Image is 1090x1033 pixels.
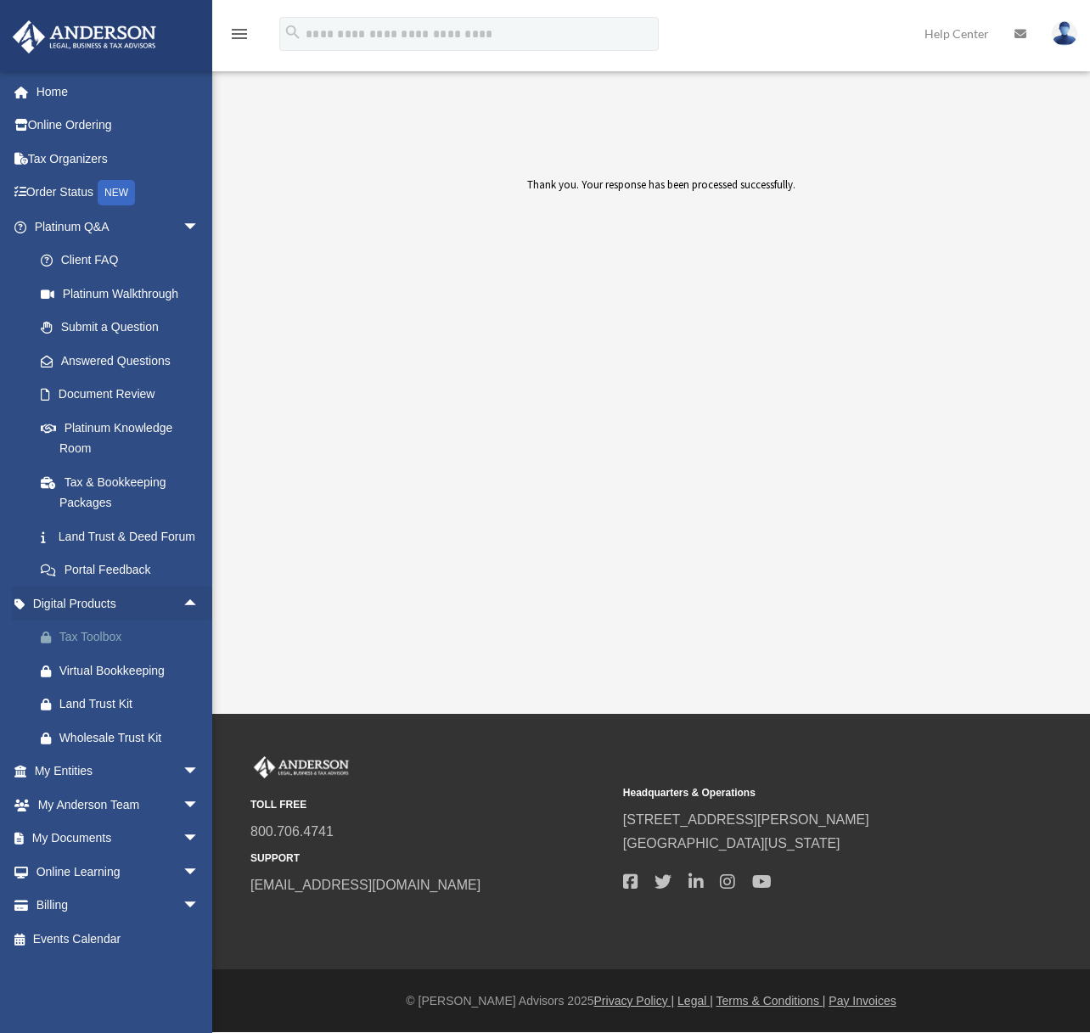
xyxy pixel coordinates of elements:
[212,991,1090,1012] div: © [PERSON_NAME] Advisors 2025
[24,688,225,721] a: Land Trust Kit
[12,922,225,956] a: Events Calendar
[250,824,334,839] a: 800.706.4741
[8,20,161,53] img: Anderson Advisors Platinum Portal
[183,210,216,244] span: arrow_drop_down
[24,244,225,278] a: Client FAQ
[183,755,216,789] span: arrow_drop_down
[24,620,225,654] a: Tax Toolbox
[12,855,225,889] a: Online Learningarrow_drop_down
[12,176,225,211] a: Order StatusNEW
[250,796,611,814] small: TOLL FREE
[24,344,225,378] a: Answered Questions
[24,411,225,465] a: Platinum Knowledge Room
[623,784,984,802] small: Headquarters & Operations
[24,378,216,412] a: Document Review
[24,465,225,519] a: Tax & Bookkeeping Packages
[229,24,250,44] i: menu
[250,878,480,892] a: [EMAIL_ADDRESS][DOMAIN_NAME]
[677,994,713,1008] a: Legal |
[829,994,896,1008] a: Pay Invoices
[12,587,225,620] a: Digital Productsarrow_drop_up
[59,626,204,648] div: Tax Toolbox
[24,519,225,553] a: Land Trust & Deed Forum
[59,693,204,715] div: Land Trust Kit
[12,822,225,856] a: My Documentsarrow_drop_down
[250,850,611,867] small: SUPPORT
[24,277,225,311] a: Platinum Walkthrough
[183,822,216,856] span: arrow_drop_down
[716,994,826,1008] a: Terms & Conditions |
[12,75,225,109] a: Home
[98,180,135,205] div: NEW
[12,755,225,789] a: My Entitiesarrow_drop_down
[24,311,225,345] a: Submit a Question
[623,836,840,851] a: [GEOGRAPHIC_DATA][US_STATE]
[250,756,352,778] img: Anderson Advisors Platinum Portal
[183,889,216,924] span: arrow_drop_down
[59,727,204,749] div: Wholesale Trust Kit
[183,855,216,890] span: arrow_drop_down
[12,889,225,923] a: Billingarrow_drop_down
[183,788,216,822] span: arrow_drop_down
[183,587,216,621] span: arrow_drop_up
[594,994,675,1008] a: Privacy Policy |
[284,23,302,42] i: search
[623,812,869,827] a: [STREET_ADDRESS][PERSON_NAME]
[229,30,250,44] a: menu
[12,788,225,822] a: My Anderson Teamarrow_drop_down
[24,553,225,587] a: Portal Feedback
[59,660,204,682] div: Virtual Bookkeeping
[1052,21,1077,46] img: User Pic
[12,142,225,176] a: Tax Organizers
[12,210,225,244] a: Platinum Q&Aarrow_drop_down
[24,654,225,688] a: Virtual Bookkeeping
[346,176,977,303] div: Thank you. Your response has been processed successfully.
[24,721,225,755] a: Wholesale Trust Kit
[12,109,225,143] a: Online Ordering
